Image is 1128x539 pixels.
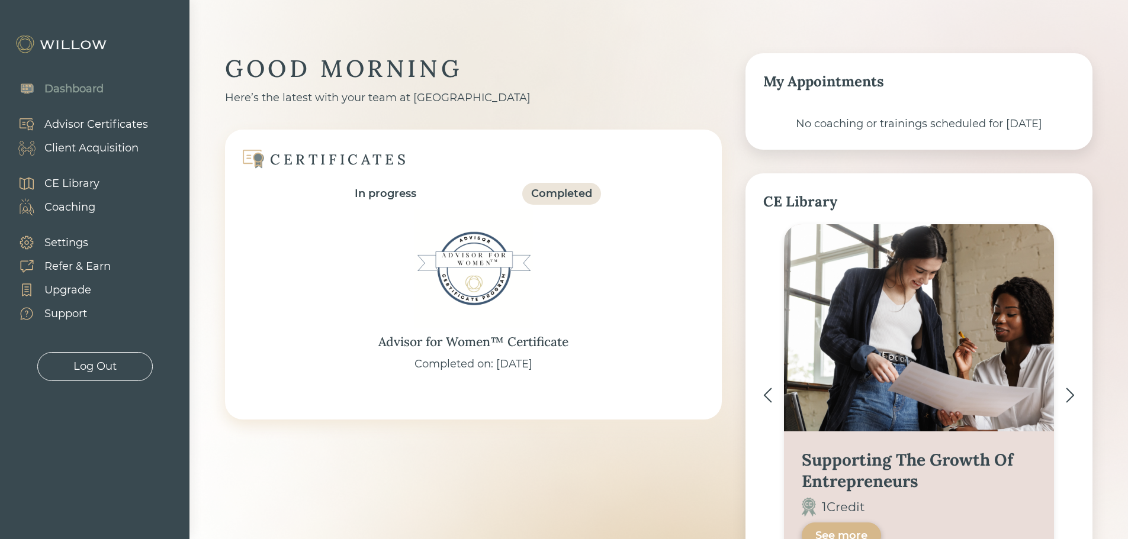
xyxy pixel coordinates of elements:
[15,35,110,54] img: Willow
[6,278,111,302] a: Upgrade
[414,356,532,372] div: Completed on: [DATE]
[1066,388,1075,403] img: >
[44,117,148,133] div: Advisor Certificates
[44,176,99,192] div: CE Library
[225,53,722,84] div: GOOD MORNING
[44,259,111,275] div: Refer & Earn
[6,231,111,254] a: Settings
[44,235,88,251] div: Settings
[44,199,95,215] div: Coaching
[763,191,1075,212] div: CE Library
[6,136,148,160] a: Client Acquisition
[378,333,568,351] div: Advisor for Women™ Certificate
[531,186,592,202] div: Completed
[6,254,111,278] a: Refer & Earn
[225,90,722,106] div: Here’s the latest with your team at [GEOGRAPHIC_DATA]
[270,150,409,169] div: CERTIFICATES
[44,306,87,322] div: Support
[6,112,148,136] a: Advisor Certificates
[802,449,1036,492] div: Supporting The Growth Of Entrepreneurs
[763,71,1075,92] div: My Appointments
[73,359,117,375] div: Log Out
[355,186,416,202] div: In progress
[6,172,99,195] a: CE Library
[44,282,91,298] div: Upgrade
[6,77,104,101] a: Dashboard
[6,195,99,219] a: Coaching
[763,116,1075,132] div: No coaching or trainings scheduled for [DATE]
[822,498,865,517] div: 1 Credit
[44,81,104,97] div: Dashboard
[414,209,533,328] img: Advisor for Women™ Certificate Badge
[763,388,772,403] img: <
[44,140,139,156] div: Client Acquisition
